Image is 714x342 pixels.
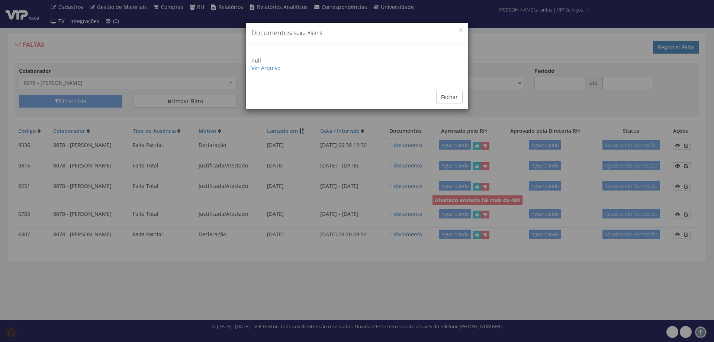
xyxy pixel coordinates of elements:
[311,30,322,37] span: 9315
[436,91,463,103] button: Fechar
[251,57,463,72] p: null
[291,30,322,37] small: / Falta #
[251,64,280,71] a: Ver Arquivo
[251,28,463,38] h4: Documentos
[459,28,463,32] button: Close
